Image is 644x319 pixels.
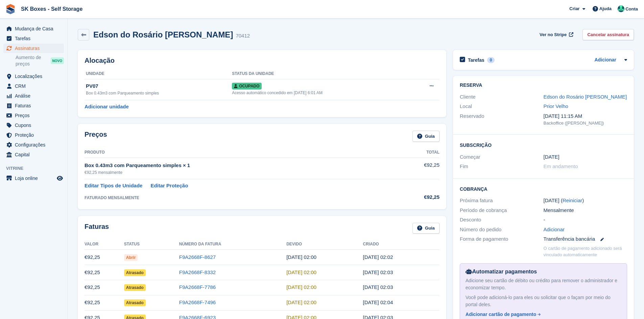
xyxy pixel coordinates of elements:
span: Análise [15,91,55,101]
h2: Tarefas [468,57,484,63]
div: PV07 [86,82,232,90]
div: Backoffice ([PERSON_NAME]) [544,120,627,127]
a: menu [3,130,64,140]
a: Editar Tipos de Unidade [85,182,142,190]
a: Edson do Rosário [PERSON_NAME] [544,94,627,100]
div: [DATE] 11:15 AM [544,112,627,120]
span: Ver no Stripe [540,31,567,38]
th: Devido [286,239,363,250]
time: 2025-08-02 01:00:00 UTC [286,269,316,275]
a: F9A2668F-7786 [179,284,216,290]
div: Desconto [460,216,543,224]
a: Aumento de preços NOVO [16,54,64,68]
img: stora-icon-8386f47178a22dfd0bd8f6a31ec36ba5ce8667c1dd55bd0f319d3a0aa187defe.svg [5,4,16,14]
div: Você pode adicioná-lo para eles ou solicitar que o façam por meio do portal deles. [466,294,621,308]
div: [DATE] ( ) [544,197,627,205]
time: 2025-06-01 01:04:01 UTC [363,299,393,305]
span: Ajuda [599,5,612,12]
a: Adicionar cartão de pagamento [466,311,619,318]
span: Mudança de Casa [15,24,55,33]
a: menu [3,44,64,53]
td: €92,25 [85,280,124,295]
a: menu [3,174,64,183]
td: €92,25 [394,158,439,179]
span: Configurações [15,140,55,150]
th: Status da unidade [232,69,411,79]
div: Transferência bancária [544,235,627,243]
span: Ocupado [232,83,261,89]
div: FATURADO MENSALMENTE [85,195,394,201]
a: Ver no Stripe [537,29,574,40]
span: Tarefas [15,34,55,43]
a: Guia [412,131,439,142]
a: menu [3,91,64,101]
span: Loja online [15,174,55,183]
span: Aumento de preços [16,54,51,67]
a: F9A2668F-8332 [179,269,216,275]
a: Loja de pré-visualização [56,174,64,182]
div: Período de cobrança [460,207,543,214]
a: menu [3,34,64,43]
span: Abrir [124,254,138,261]
a: menu [3,121,64,130]
p: O cartão de pagamento adicionado será vinculado automaticamente [544,245,627,258]
div: 70412 [236,32,250,40]
h2: Cobrança [460,185,627,192]
h2: Reserva [460,83,627,88]
a: Cancelar assinatura [582,29,634,40]
a: menu [3,140,64,150]
div: Local [460,103,543,110]
a: Prior Velho [544,103,568,109]
span: Preços [15,111,55,120]
div: Número do pedido [460,226,543,234]
div: Box 0.43m3 com Parqueamento simples [86,90,232,96]
a: Adicionar unidade [85,103,129,111]
span: Conta [625,6,638,12]
th: Unidade [85,69,232,79]
a: Adicionar [544,226,565,234]
time: 2025-09-01 01:02:17 UTC [363,254,393,260]
a: Adicionar [594,56,616,64]
a: menu [3,81,64,91]
a: menu [3,101,64,110]
time: 2025-02-01 01:00:00 UTC [544,153,559,161]
th: Valor [85,239,124,250]
th: Número da fatura [179,239,286,250]
td: €92,25 [85,295,124,310]
time: 2025-09-02 01:00:00 UTC [286,254,316,260]
span: Vitrine [6,165,67,172]
span: Proteção [15,130,55,140]
span: Atrasado [124,284,146,291]
time: 2025-08-01 01:03:39 UTC [363,269,393,275]
th: Status [124,239,179,250]
h2: Edson do Rosário [PERSON_NAME] [93,30,233,39]
span: Em andamento [544,163,578,169]
span: Faturas [15,101,55,110]
span: Criar [569,5,579,12]
div: Próxima fatura [460,197,543,205]
a: Reiniciar [563,197,582,203]
div: NOVO [51,57,64,64]
th: Criado [363,239,439,250]
div: Adicione seu cartão de débito ou crédito para remover o administrador e economizar tempo. [466,277,621,291]
a: F9A2668F-7496 [179,299,216,305]
span: Atrasado [124,269,146,276]
span: Cupons [15,121,55,130]
h2: Alocação [85,57,439,64]
th: Produto [85,147,394,158]
th: Total [394,147,439,158]
time: 2025-06-02 01:00:00 UTC [286,299,316,305]
div: Fim [460,163,543,170]
div: Cliente [460,93,543,101]
span: Capital [15,150,55,159]
div: 0 [487,57,495,63]
a: Editar Proteção [150,182,188,190]
td: €92,25 [85,265,124,280]
div: Começar [460,153,543,161]
a: SK Boxes - Self Storage [18,3,85,15]
div: Mensalmente [544,207,627,214]
a: menu [3,72,64,81]
td: €92,25 [85,250,124,265]
img: Cláudio Borges [618,5,624,12]
h2: Faturas [85,223,109,234]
